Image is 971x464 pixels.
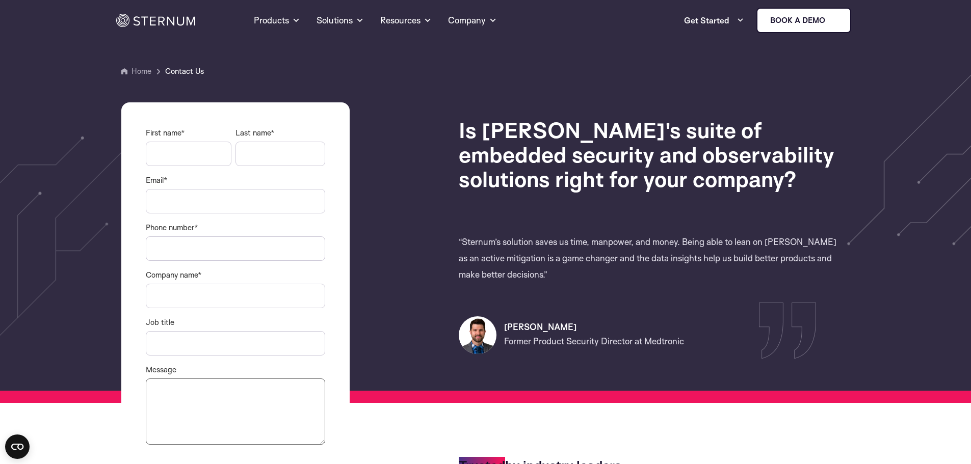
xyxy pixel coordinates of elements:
h1: Is [PERSON_NAME]'s suite of embedded security and observability solutions right for your company? [459,118,845,191]
img: sternum iot [829,16,837,24]
button: Open CMP widget [5,434,30,459]
span: First name [146,128,181,138]
a: Book a demo [756,8,851,33]
a: Products [254,2,300,39]
a: Home [132,66,151,76]
span: Message [146,365,176,374]
span: Email [146,175,164,185]
a: Company [448,2,497,39]
span: Company name [146,270,198,280]
h3: [PERSON_NAME] [504,321,845,333]
p: “Sternum’s solution saves us time, manpower, and money. Being able to lean on [PERSON_NAME] as an... [459,234,845,283]
p: Former Product Security Director at Medtronic [504,333,845,349]
a: Solutions [317,2,364,39]
span: Last name [235,128,271,138]
span: Job title [146,317,174,327]
a: Resources [380,2,432,39]
a: Get Started [684,10,744,31]
span: Phone number [146,223,194,232]
span: Contact Us [165,65,204,77]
